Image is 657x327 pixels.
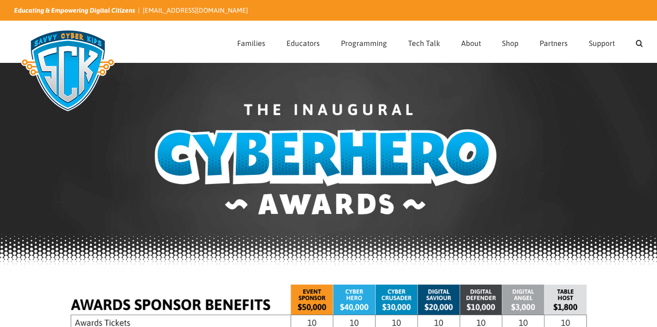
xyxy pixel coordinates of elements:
[636,21,643,62] a: Search
[143,7,248,14] a: [EMAIL_ADDRESS][DOMAIN_NAME]
[461,39,481,47] span: About
[237,21,643,62] nav: Main Menu
[589,21,615,62] a: Support
[341,39,387,47] span: Programming
[14,7,135,14] i: Educating & Empowering Digital Citizens
[540,39,568,47] span: Partners
[341,21,387,62] a: Programming
[408,39,440,47] span: Tech Talk
[502,21,518,62] a: Shop
[237,39,265,47] span: Families
[589,39,615,47] span: Support
[408,21,440,62] a: Tech Talk
[540,21,568,62] a: Partners
[70,284,587,291] a: SCK-Awards-Prospectus-chart
[286,21,320,62] a: Educators
[286,39,320,47] span: Educators
[461,21,481,62] a: About
[502,39,518,47] span: Shop
[14,23,122,117] img: Savvy Cyber Kids Logo
[237,21,265,62] a: Families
